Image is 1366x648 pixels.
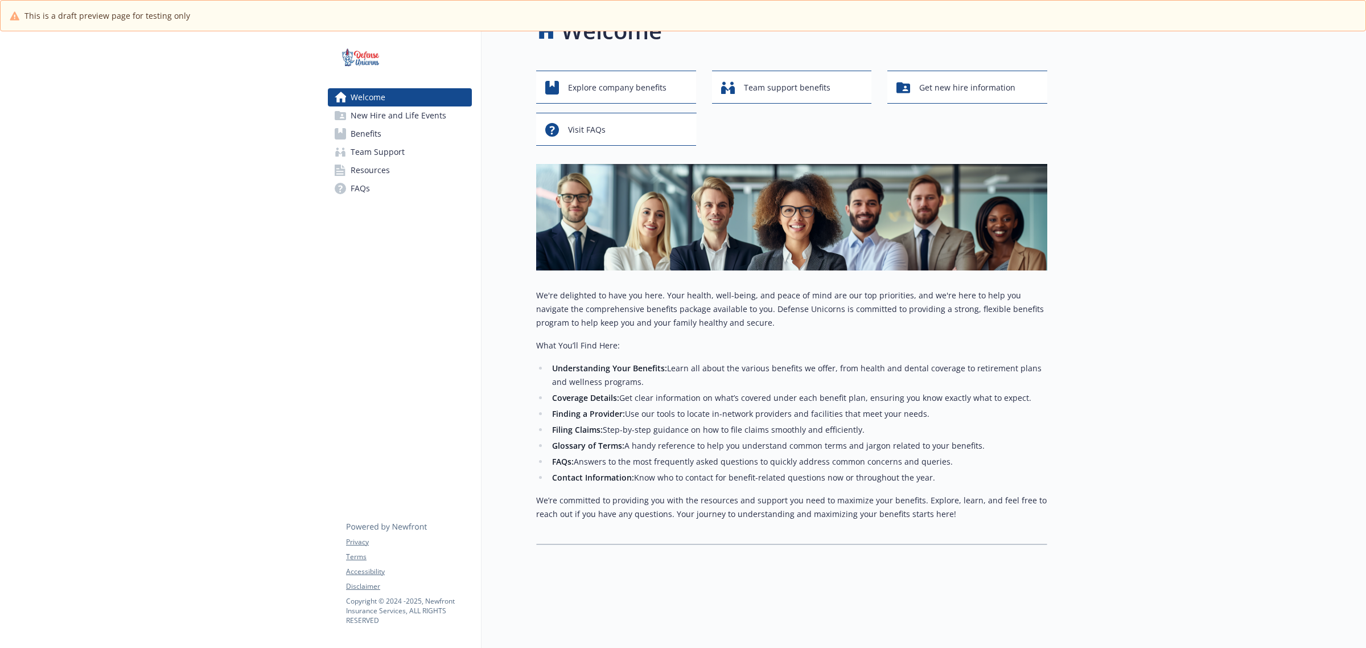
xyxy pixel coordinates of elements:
[328,125,472,143] a: Benefits
[536,113,696,146] button: Visit FAQs
[351,88,385,106] span: Welcome
[549,439,1047,453] li: A handy reference to help you understand common terms and jargon related to your benefits.
[549,391,1047,405] li: Get clear information on what’s covered under each benefit plan, ensuring you know exactly what t...
[549,407,1047,421] li: Use our tools to locate in-network providers and facilities that meet your needs.
[536,164,1047,270] img: overview page banner
[351,125,381,143] span: Benefits
[328,179,472,198] a: FAQs
[346,552,471,562] a: Terms
[351,106,446,125] span: New Hire and Life Events
[328,161,472,179] a: Resources
[346,537,471,547] a: Privacy
[351,179,370,198] span: FAQs
[549,455,1047,469] li: Answers to the most frequently asked questions to quickly address common concerns and queries.
[346,567,471,577] a: Accessibility
[552,424,603,435] strong: Filing Claims:
[549,423,1047,437] li: Step-by-step guidance on how to file claims smoothly and efficiently.
[552,472,634,483] strong: Contact Information:
[887,71,1047,104] button: Get new hire information
[552,363,667,374] strong: Understanding Your Benefits:
[552,456,574,467] strong: FAQs:
[328,88,472,106] a: Welcome
[351,143,405,161] span: Team Support
[549,471,1047,485] li: Know who to contact for benefit-related questions now or throughout the year.
[712,71,872,104] button: Team support benefits
[24,10,190,22] span: This is a draft preview page for testing only
[568,77,666,99] span: Explore company benefits
[552,408,625,419] strong: Finding a Provider:
[919,77,1015,99] span: Get new hire information
[536,339,1047,352] p: What You’ll Find Here:
[346,581,471,592] a: Disclaimer
[552,392,619,403] strong: Coverage Details:
[744,77,830,99] span: Team support benefits
[549,362,1047,389] li: Learn all about the various benefits we offer, from health and dental coverage to retirement plan...
[552,440,624,451] strong: Glossary of Terms:
[536,71,696,104] button: Explore company benefits
[328,106,472,125] a: New Hire and Life Events
[536,494,1047,521] p: We’re committed to providing you with the resources and support you need to maximize your benefit...
[536,289,1047,330] p: We're delighted to have you here. Your health, well-being, and peace of mind are our top prioriti...
[351,161,390,179] span: Resources
[568,119,606,141] span: Visit FAQs
[328,143,472,161] a: Team Support
[346,596,471,625] p: Copyright © 2024 - 2025 , Newfront Insurance Services, ALL RIGHTS RESERVED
